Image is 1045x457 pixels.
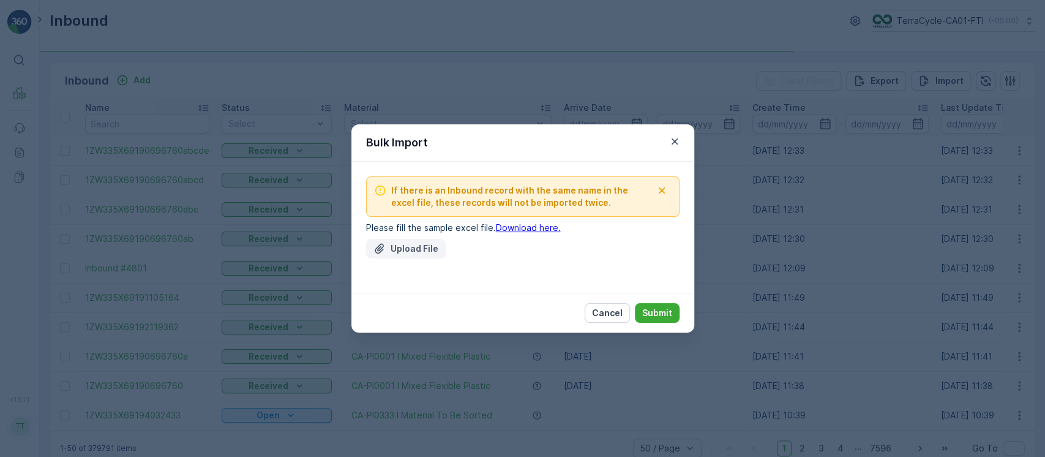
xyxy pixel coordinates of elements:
button: Cancel [585,303,630,323]
p: Upload File [391,243,438,255]
p: Submit [642,307,672,319]
p: Cancel [592,307,623,319]
a: Download here. [496,222,561,233]
button: Submit [635,303,680,323]
span: If there is an Inbound record with the same name in the excel file, these records will not be imp... [391,184,652,209]
button: Upload File [366,239,446,259]
p: Please fill the sample excel file. [366,222,680,234]
p: Bulk Import [366,134,428,151]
